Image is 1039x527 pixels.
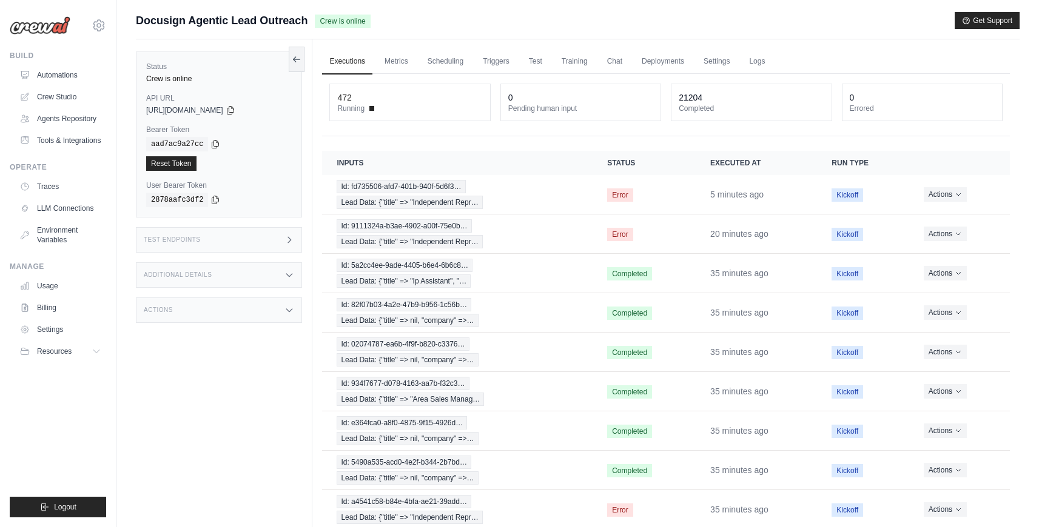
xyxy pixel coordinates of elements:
[337,393,484,406] span: Lead Data: {"title" => "Area Sales Manag…
[15,109,106,128] a: Agents Repository
[607,503,633,517] span: Error
[955,12,1020,29] button: Get Support
[144,271,212,279] h3: Additional Details
[337,495,471,508] span: Id: a4541c58-b84e-4bfa-ae21-39add…
[337,196,482,209] span: Lead Data: {"title" => "Independent Repr…
[924,384,967,399] button: Actions for execution
[696,49,737,75] a: Settings
[742,49,772,75] a: Logs
[337,337,578,366] a: View execution details for Id
[600,49,630,75] a: Chat
[710,465,768,475] time: October 6, 2025 at 16:17 CDT
[710,505,768,514] time: October 6, 2025 at 16:17 CDT
[850,91,855,104] div: 0
[607,267,652,280] span: Completed
[337,259,472,272] span: Id: 5a2cc4ee-9ade-4405-b6e4-6b6c8…
[607,307,652,320] span: Completed
[10,162,106,172] div: Operate
[607,425,652,438] span: Completed
[337,456,471,469] span: Id: 5490a535-acd0-4e2f-b344-2b7bd…
[607,228,633,241] span: Error
[924,305,967,320] button: Actions for execution
[136,12,308,29] span: Docusign Agentic Lead Outreach
[337,377,578,406] a: View execution details for Id
[144,236,201,244] h3: Test Endpoints
[924,227,967,241] button: Actions for execution
[15,87,106,107] a: Crew Studio
[10,262,106,271] div: Manage
[146,193,208,207] code: 2878aafc3df2
[337,456,578,485] a: View execution details for Id
[607,464,652,477] span: Completed
[710,268,768,278] time: October 6, 2025 at 16:17 CDT
[337,235,482,248] span: Lead Data: {"title" => "Independent Repr…
[832,228,863,241] span: Kickoff
[322,49,372,75] a: Executions
[832,425,863,438] span: Kickoff
[337,219,471,233] span: Id: 9111324a-b3ae-4902-a00f-75e0b…
[337,353,478,366] span: Lead Data: {"title" => nil, "company" =>…
[924,423,967,438] button: Actions for execution
[337,91,351,104] div: 472
[476,49,517,75] a: Triggers
[337,377,469,390] span: Id: 934f7677-d078-4163-aa7b-f32c3…
[508,104,653,113] dt: Pending human input
[54,502,76,512] span: Logout
[832,464,863,477] span: Kickoff
[817,151,909,175] th: Run Type
[15,177,106,196] a: Traces
[10,51,106,61] div: Build
[924,266,967,280] button: Actions for execution
[337,219,578,248] a: View execution details for Id
[710,386,768,396] time: October 6, 2025 at 16:17 CDT
[337,471,478,485] span: Lead Data: {"title" => nil, "company" =>…
[337,180,578,209] a: View execution details for Id
[337,337,469,351] span: Id: 02074787-ea6b-4f9f-b820-c3376…
[337,511,482,524] span: Lead Data: {"title" => "Independent Repr…
[832,267,863,280] span: Kickoff
[146,181,292,190] label: User Bearer Token
[832,188,863,202] span: Kickoff
[522,49,550,75] a: Test
[924,463,967,477] button: Actions for execution
[924,187,967,202] button: Actions for execution
[15,220,106,250] a: Environment Variables
[607,346,652,359] span: Completed
[337,298,471,311] span: Id: 82f07b03-4a2e-47b9-b956-1c56b…
[146,93,292,103] label: API URL
[508,91,513,104] div: 0
[337,180,465,193] span: Id: fd735506-afd7-401b-940f-5d6f3…
[593,151,696,175] th: Status
[710,426,768,436] time: October 6, 2025 at 16:17 CDT
[15,342,106,361] button: Resources
[710,229,768,239] time: October 6, 2025 at 16:32 CDT
[978,469,1039,527] div: Chat Widget
[337,416,467,429] span: Id: e364fca0-a8f0-4875-9f15-4926d…
[832,503,863,517] span: Kickoff
[832,346,863,359] span: Kickoff
[554,49,595,75] a: Training
[634,49,691,75] a: Deployments
[315,15,370,28] span: Crew is online
[710,347,768,357] time: October 6, 2025 at 16:17 CDT
[850,104,995,113] dt: Errored
[144,307,173,314] h3: Actions
[832,307,863,320] span: Kickoff
[146,105,223,115] span: [URL][DOMAIN_NAME]
[146,125,292,134] label: Bearer Token
[337,298,578,327] a: View execution details for Id
[15,320,106,339] a: Settings
[420,49,471,75] a: Scheduling
[696,151,817,175] th: Executed at
[337,259,578,288] a: View execution details for Id
[337,495,578,524] a: View execution details for Id
[15,131,106,150] a: Tools & Integrations
[679,104,824,113] dt: Completed
[607,188,633,202] span: Error
[337,314,478,327] span: Lead Data: {"title" => nil, "company" =>…
[337,432,478,445] span: Lead Data: {"title" => nil, "company" =>…
[377,49,415,75] a: Metrics
[710,190,764,199] time: October 6, 2025 at 16:47 CDT
[146,62,292,71] label: Status
[924,502,967,517] button: Actions for execution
